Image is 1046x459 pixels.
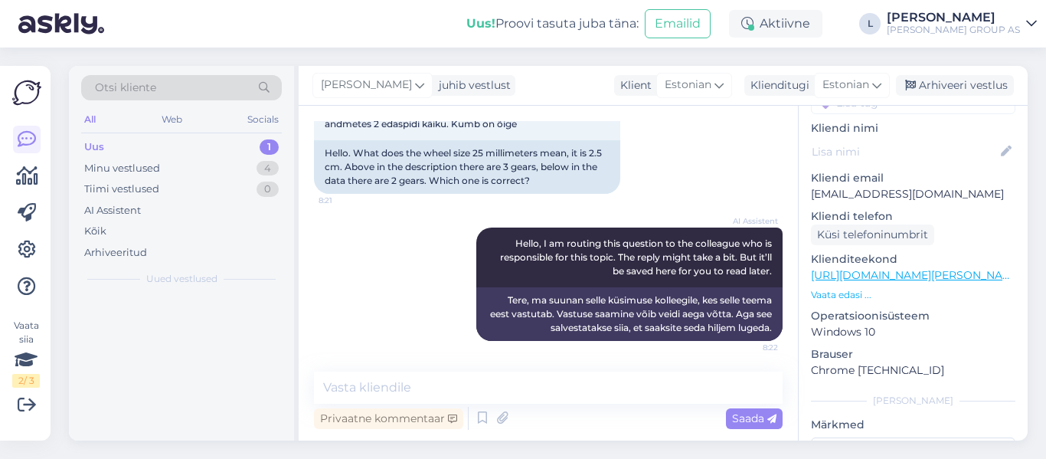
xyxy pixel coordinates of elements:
[314,408,463,429] div: Privaatne kommentaar
[476,287,783,341] div: Tere, ma suunan selle küsimuse kolleegile, kes selle teema eest vastutab. Vastuse saamine võib ve...
[645,9,711,38] button: Emailid
[896,75,1014,96] div: Arhiveeri vestlus
[811,268,1022,282] a: [URL][DOMAIN_NAME][PERSON_NAME]
[811,288,1015,302] p: Vaata edasi ...
[84,203,141,218] div: AI Assistent
[146,272,217,286] span: Uued vestlused
[887,11,1020,24] div: [PERSON_NAME]
[811,346,1015,362] p: Brauser
[812,143,998,160] input: Lisa nimi
[321,77,412,93] span: [PERSON_NAME]
[244,110,282,130] div: Socials
[811,170,1015,186] p: Kliendi email
[665,77,711,93] span: Estonian
[744,77,809,93] div: Klienditugi
[811,308,1015,324] p: Operatsioonisüsteem
[732,411,776,425] span: Saada
[433,77,511,93] div: juhib vestlust
[859,13,881,34] div: L
[84,245,147,261] div: Arhiveeritud
[260,139,279,155] div: 1
[811,120,1015,136] p: Kliendi nimi
[811,324,1015,340] p: Windows 10
[721,215,778,227] span: AI Assistent
[12,78,41,107] img: Askly Logo
[811,362,1015,379] p: Chrome [TECHNICAL_ID]
[887,11,1037,36] a: [PERSON_NAME][PERSON_NAME] GROUP AS
[811,417,1015,433] p: Märkmed
[466,15,639,33] div: Proovi tasuta juba täna:
[887,24,1020,36] div: [PERSON_NAME] GROUP AS
[95,80,156,96] span: Otsi kliente
[811,251,1015,267] p: Klienditeekond
[12,319,40,388] div: Vaata siia
[811,186,1015,202] p: [EMAIL_ADDRESS][DOMAIN_NAME]
[466,16,495,31] b: Uus!
[84,224,106,239] div: Kõik
[614,77,652,93] div: Klient
[314,140,620,194] div: Hello. What does the wheel size 25 millimeters mean, it is 2.5 cm. Above in the description there...
[500,238,774,277] span: Hello, I am routing this question to the colleague who is responsible for this topic. The reply m...
[721,342,778,353] span: 8:22
[257,161,279,176] div: 4
[729,10,822,38] div: Aktiivne
[811,225,934,245] div: Küsi telefoninumbrit
[84,161,160,176] div: Minu vestlused
[822,77,869,93] span: Estonian
[811,394,1015,408] div: [PERSON_NAME]
[84,139,104,155] div: Uus
[84,182,159,197] div: Tiimi vestlused
[319,195,376,206] span: 8:21
[257,182,279,197] div: 0
[159,110,185,130] div: Web
[811,208,1015,225] p: Kliendi telefon
[12,374,40,388] div: 2 / 3
[81,110,99,130] div: All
